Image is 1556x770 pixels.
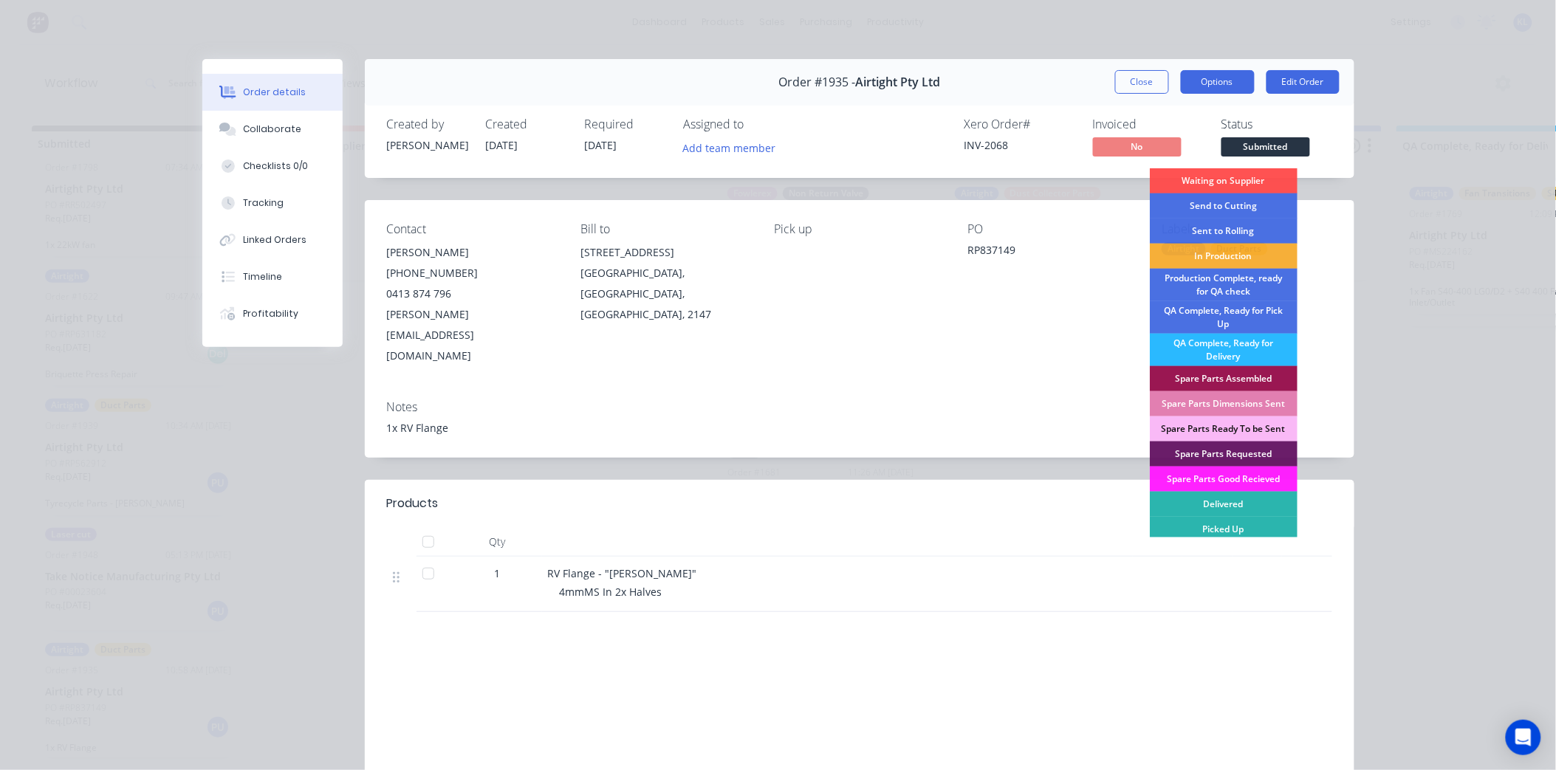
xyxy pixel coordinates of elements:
[495,566,501,581] span: 1
[202,111,343,148] button: Collaborate
[387,242,557,263] div: [PERSON_NAME]
[1150,244,1298,269] div: In Production
[387,242,557,366] div: [PERSON_NAME][PHONE_NUMBER]0413 874 796[PERSON_NAME][EMAIL_ADDRESS][DOMAIN_NAME]
[580,263,750,325] div: [GEOGRAPHIC_DATA], [GEOGRAPHIC_DATA], [GEOGRAPHIC_DATA], 2147
[202,74,343,111] button: Order details
[1150,219,1298,244] div: Sent to Rolling
[1150,492,1298,517] div: Delivered
[1115,70,1169,94] button: Close
[585,117,666,131] div: Required
[387,263,557,283] div: [PHONE_NUMBER]
[1150,416,1298,441] div: Spare Parts Ready To be Sent
[243,159,308,173] div: Checklists 0/0
[387,304,557,366] div: [PERSON_NAME][EMAIL_ADDRESS][DOMAIN_NAME]
[774,222,944,236] div: Pick up
[1506,720,1541,755] div: Open Intercom Messenger
[1150,168,1298,193] div: Waiting on Supplier
[387,420,1332,436] div: 1x RV Flange
[1150,391,1298,416] div: Spare Parts Dimensions Sent
[1221,137,1310,159] button: Submitted
[1150,517,1298,542] div: Picked Up
[1150,269,1298,301] div: Production Complete, ready for QA check
[1181,70,1255,94] button: Options
[243,86,306,99] div: Order details
[1093,137,1182,156] span: No
[580,222,750,236] div: Bill to
[387,137,468,153] div: [PERSON_NAME]
[202,258,343,295] button: Timeline
[243,196,284,210] div: Tracking
[202,148,343,185] button: Checklists 0/0
[243,123,301,136] div: Collaborate
[243,270,282,283] div: Timeline
[387,495,439,512] div: Products
[486,117,567,131] div: Created
[580,242,750,325] div: [STREET_ADDRESS][GEOGRAPHIC_DATA], [GEOGRAPHIC_DATA], [GEOGRAPHIC_DATA], 2147
[1150,441,1298,467] div: Spare Parts Requested
[560,585,662,599] span: 4mmMS In 2x Halves
[1221,117,1332,131] div: Status
[684,137,784,157] button: Add team member
[968,222,1138,236] div: PO
[1150,193,1298,219] div: Send to Cutting
[202,185,343,221] button: Tracking
[778,75,855,89] span: Order #1935 -
[855,75,940,89] span: Airtight Pty Ltd
[1221,137,1310,156] span: Submitted
[387,283,557,304] div: 0413 874 796
[202,295,343,332] button: Profitability
[1150,301,1298,334] div: QA Complete, Ready for Pick Up
[548,566,697,580] span: RV Flange - "[PERSON_NAME]"
[585,138,617,152] span: [DATE]
[243,307,298,320] div: Profitability
[1150,334,1298,366] div: QA Complete, Ready for Delivery
[684,117,832,131] div: Assigned to
[486,138,518,152] span: [DATE]
[675,137,784,157] button: Add team member
[964,137,1075,153] div: INV-2068
[202,221,343,258] button: Linked Orders
[964,117,1075,131] div: Xero Order #
[453,527,542,557] div: Qty
[968,242,1138,263] div: RP837149
[387,400,1332,414] div: Notes
[387,222,557,236] div: Contact
[580,242,750,263] div: [STREET_ADDRESS]
[1267,70,1340,94] button: Edit Order
[387,117,468,131] div: Created by
[243,233,306,247] div: Linked Orders
[1150,366,1298,391] div: Spare Parts Assembled
[1150,467,1298,492] div: Spare Parts Good Recieved
[1093,117,1204,131] div: Invoiced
